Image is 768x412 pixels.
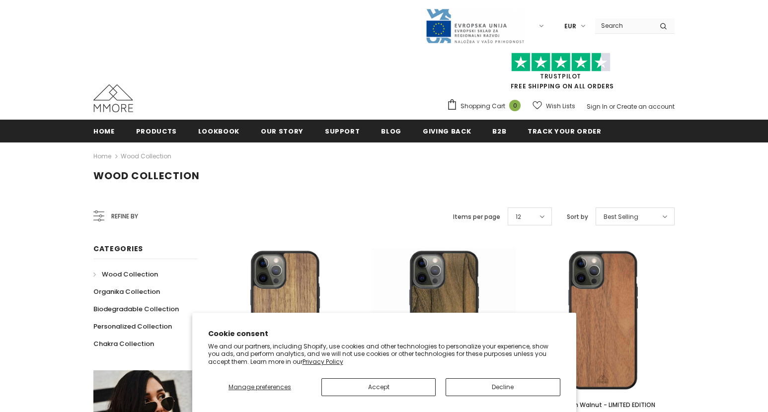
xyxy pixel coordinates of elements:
a: Chakra Collection [93,335,154,352]
a: Products [136,120,177,142]
label: Items per page [453,212,500,222]
button: Manage preferences [208,378,312,396]
a: Privacy Policy [303,357,343,366]
a: Wish Lists [533,97,575,115]
a: Lookbook [198,120,239,142]
a: Personalized Collection [93,318,172,335]
a: Giving back [423,120,471,142]
a: Trustpilot [540,72,581,80]
span: Shopping Cart [461,101,505,111]
a: Organika Collection [93,283,160,300]
span: EUR [564,21,576,31]
span: Wish Lists [546,101,575,111]
h2: Cookie consent [208,329,560,339]
a: Biodegradable Collection [93,300,179,318]
a: Sign In [587,102,608,111]
img: MMORE Cases [93,84,133,112]
span: Blog [381,127,401,136]
span: Best Selling [604,212,638,222]
a: B2B [492,120,506,142]
span: B2B [492,127,506,136]
span: FREE SHIPPING ON ALL ORDERS [447,57,675,90]
span: European Walnut - LIMITED EDITION [549,401,655,409]
a: Wood Collection [93,266,158,283]
span: Manage preferences [229,383,291,391]
span: Wood Collection [93,169,200,183]
span: Categories [93,244,143,254]
a: European Walnut - LIMITED EDITION [531,400,675,411]
span: Organika Collection [93,287,160,296]
p: We and our partners, including Shopify, use cookies and other technologies to personalize your ex... [208,343,560,366]
img: Trust Pilot Stars [511,53,611,72]
label: Sort by [567,212,588,222]
a: Shopping Cart 0 [447,99,526,114]
a: Wood Collection [121,152,171,160]
span: Our Story [261,127,304,136]
span: support [325,127,360,136]
input: Search Site [595,18,652,33]
a: support [325,120,360,142]
a: Home [93,120,115,142]
button: Decline [446,378,560,396]
span: Personalized Collection [93,322,172,331]
span: Lookbook [198,127,239,136]
span: Wood Collection [102,270,158,279]
span: 0 [509,100,521,111]
a: Create an account [616,102,675,111]
a: Blog [381,120,401,142]
button: Accept [321,378,436,396]
span: 12 [516,212,521,222]
span: Chakra Collection [93,339,154,348]
span: Products [136,127,177,136]
span: or [609,102,615,111]
a: Track your order [528,120,601,142]
a: Javni Razpis [425,21,525,30]
span: Refine by [111,211,138,222]
span: Track your order [528,127,601,136]
img: Javni Razpis [425,8,525,44]
span: Giving back [423,127,471,136]
a: Our Story [261,120,304,142]
span: Biodegradable Collection [93,304,179,314]
a: Home [93,150,111,162]
span: Home [93,127,115,136]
